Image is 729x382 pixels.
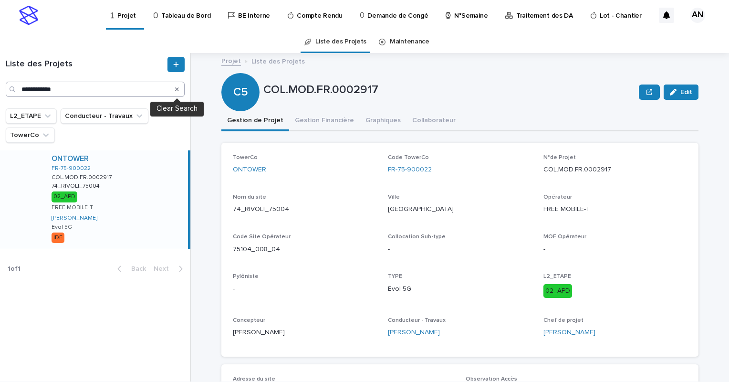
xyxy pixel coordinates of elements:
p: Liste des Projets [251,55,305,66]
button: TowerCo [6,127,55,143]
input: Search [6,82,185,97]
p: [GEOGRAPHIC_DATA] [388,204,531,214]
button: Graphiques [360,111,406,131]
img: stacker-logo-s-only.png [19,6,38,25]
a: Projet [221,55,241,66]
span: Opérateur [543,194,572,200]
p: FREE MOBILE-T [52,204,93,211]
p: COL.MOD.FR.0002917 [263,83,635,97]
p: Evol 5G [388,284,531,294]
button: Conducteur - Travaux [61,108,148,124]
span: Ville [388,194,400,200]
p: 74_RIVOLI_75004 [52,181,102,190]
a: FR-75-900022 [388,165,432,175]
span: Edit [680,89,692,95]
a: Liste des Projets [315,31,366,53]
span: Observation Accès [466,376,517,382]
div: C5 [221,47,260,99]
a: Maintenance [390,31,429,53]
span: TowerCo [233,155,258,160]
span: Back [125,265,146,272]
span: Code TowerCo [388,155,429,160]
span: Next [154,265,175,272]
span: Conducteur - Travaux [388,318,446,323]
h1: Liste des Projets [6,59,166,70]
span: Chef de projet [543,318,583,323]
div: AN [690,8,705,23]
p: - [233,284,376,294]
button: Collaborateur [406,111,461,131]
a: [PERSON_NAME] [388,328,440,338]
div: 02_APD [52,191,77,202]
span: MOE Opérateur [543,234,586,240]
a: ONTOWER [233,165,266,175]
p: COL.MOD.FR.0002917 [52,172,114,181]
button: Next [150,265,190,273]
span: Adresse du site [233,376,275,382]
a: FR-75-900022 [52,165,91,172]
p: Evol 5G [52,224,72,231]
a: [PERSON_NAME] [543,328,595,338]
p: - [388,244,531,255]
div: IDF [52,233,64,243]
span: TYPE [388,274,402,279]
button: Gestion de Projet [221,111,289,131]
a: [PERSON_NAME] [52,215,97,222]
a: ONTOWER [52,154,89,163]
div: 02_APD [543,284,572,298]
p: 75104_008_04 [233,244,376,255]
p: [PERSON_NAME] [233,328,376,338]
p: 74_RIVOLI_75004 [233,204,376,214]
span: Pylôniste [233,274,259,279]
span: L2_ETAPE [543,274,571,279]
span: Nom du site [233,194,266,200]
span: Code Site Opérateur [233,234,291,240]
span: Collocation Sub-type [388,234,446,240]
button: Gestion Financière [289,111,360,131]
button: Back [110,265,150,273]
p: - [543,244,687,255]
p: FREE MOBILE-T [543,204,687,214]
button: L2_ETAPE [6,108,57,124]
span: Concepteur [233,318,265,323]
p: COL.MOD.FR.0002917 [543,165,687,175]
span: N°de Projet [543,155,576,160]
button: Edit [664,85,698,100]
